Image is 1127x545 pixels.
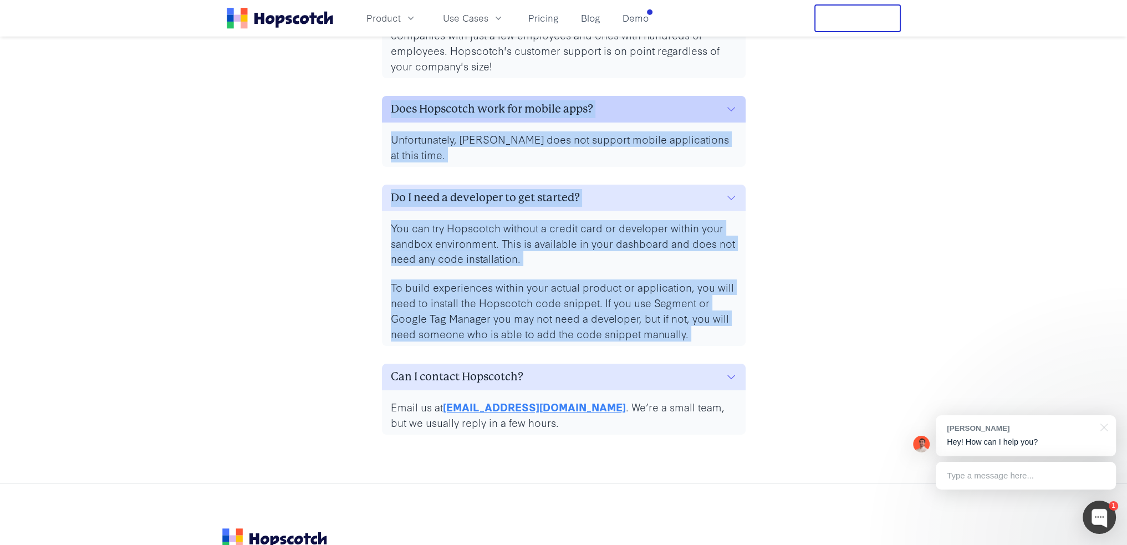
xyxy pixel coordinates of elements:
[391,189,580,207] h3: Do I need a developer to get started?
[382,185,746,211] button: Do I need a developer to get started?
[391,399,737,430] p: Email us at . We’re a small team, but we usually reply in a few hours.
[947,423,1094,434] div: [PERSON_NAME]
[577,9,605,27] a: Blog
[391,220,737,267] p: You can try Hopscotch without a credit card or developer within your sandbox environment. This is...
[391,279,737,342] p: To build experiences within your actual product or application, you will need to install the Hops...
[391,131,737,162] p: Unfortunately, [PERSON_NAME] does not support mobile applications at this time.
[382,364,746,390] button: Can I contact Hopscotch?
[443,399,626,414] a: [EMAIL_ADDRESS][DOMAIN_NAME]
[227,8,333,29] a: Home
[382,96,746,123] button: Does Hopscotch work for mobile apps?
[913,436,930,452] img: Mark Spera
[360,9,423,27] button: Product
[443,11,488,25] span: Use Cases
[391,12,737,74] p: Hopscotch is used by hundreds of SaaS. Customers include companies with just a few employees and ...
[436,9,511,27] button: Use Cases
[947,436,1105,448] p: Hey! How can I help you?
[524,9,563,27] a: Pricing
[936,462,1116,490] div: Type a message here...
[1109,501,1118,511] div: 1
[814,4,901,32] button: Free Trial
[391,368,523,386] h3: Can I contact Hopscotch?
[391,100,593,118] h3: Does Hopscotch work for mobile apps?
[618,9,653,27] a: Demo
[366,11,401,25] span: Product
